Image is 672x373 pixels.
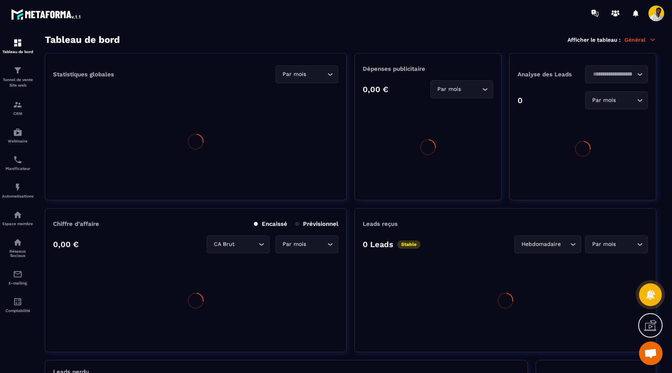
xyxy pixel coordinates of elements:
[13,155,22,164] img: scheduler
[463,85,480,94] input: Search for option
[13,270,22,279] img: email
[13,183,22,192] img: automations
[2,60,33,94] a: formationformationTunnel de vente Site web
[590,96,617,105] span: Par mois
[2,77,33,88] p: Tunnel de vente Site web
[13,238,22,247] img: social-network
[45,34,120,45] h3: Tableau de bord
[430,80,493,98] div: Search for option
[13,66,22,75] img: formation
[53,71,114,78] p: Statistiques globales
[2,204,33,232] a: automationsautomationsEspace membre
[53,240,79,249] p: 0,00 €
[518,96,523,105] p: 0
[2,194,33,198] p: Automatisations
[617,96,635,105] input: Search for option
[13,210,22,220] img: automations
[363,85,388,94] p: 0,00 €
[13,38,22,48] img: formation
[2,166,33,171] p: Planificateur
[2,122,33,149] a: automationsautomationsWebinaire
[585,235,648,253] div: Search for option
[275,235,338,253] div: Search for option
[212,240,236,249] span: CA Brut
[363,65,493,72] p: Dépenses publicitaire
[254,220,287,227] p: Encaissé
[2,232,33,264] a: social-networksocial-networkRéseaux Sociaux
[2,149,33,177] a: schedulerschedulerPlanificateur
[590,240,617,249] span: Par mois
[585,91,648,109] div: Search for option
[585,65,648,83] div: Search for option
[562,240,568,249] input: Search for option
[2,177,33,204] a: automationsautomationsAutomatisations
[520,240,562,249] span: Hebdomadaire
[2,222,33,226] p: Espace membre
[2,281,33,285] p: E-mailing
[308,240,325,249] input: Search for option
[2,264,33,291] a: emailemailE-mailing
[397,240,420,249] p: Stable
[363,240,393,249] p: 0 Leads
[275,65,338,83] div: Search for option
[53,220,99,227] p: Chiffre d’affaire
[2,291,33,319] a: accountantaccountantComptabilité
[624,36,656,43] p: Général
[13,127,22,137] img: automations
[518,71,583,78] p: Analyse des Leads
[363,220,398,227] p: Leads reçus
[2,94,33,122] a: formationformationCRM
[13,100,22,109] img: formation
[639,342,663,365] div: Ouvrir le chat
[617,240,635,249] input: Search for option
[295,220,338,227] p: Prévisionnel
[435,85,463,94] span: Par mois
[11,7,82,21] img: logo
[207,235,270,253] div: Search for option
[2,249,33,258] p: Réseaux Sociaux
[281,70,308,79] span: Par mois
[2,50,33,54] p: Tableau de bord
[308,70,325,79] input: Search for option
[2,32,33,60] a: formationformationTableau de bord
[2,139,33,143] p: Webinaire
[590,70,635,79] input: Search for option
[2,111,33,116] p: CRM
[567,37,621,43] p: Afficher le tableau :
[236,240,257,249] input: Search for option
[13,297,22,307] img: accountant
[2,308,33,313] p: Comptabilité
[281,240,308,249] span: Par mois
[514,235,581,253] div: Search for option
